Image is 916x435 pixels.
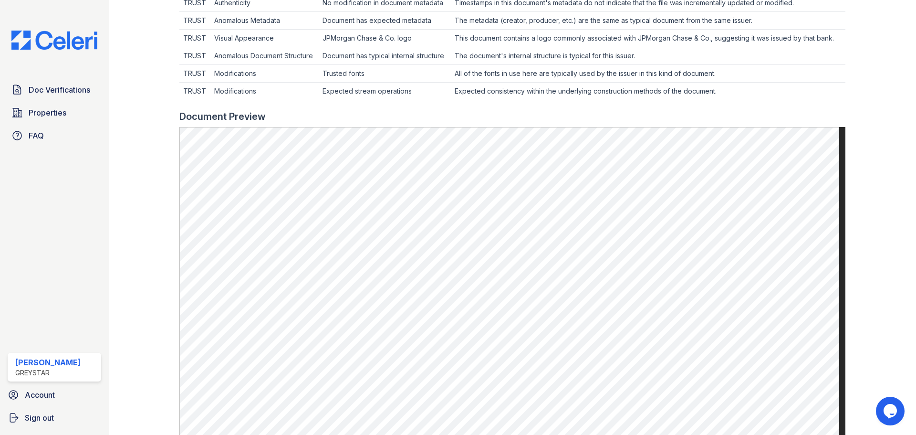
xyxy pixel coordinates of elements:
span: Doc Verifications [29,84,90,95]
td: Anomalous Document Structure [210,47,319,65]
a: Sign out [4,408,105,427]
div: Greystar [15,368,81,378]
a: Doc Verifications [8,80,101,99]
td: All of the fonts in use here are typically used by the issuer in this kind of document. [451,65,845,83]
td: Trusted fonts [319,65,450,83]
td: TRUST [179,65,210,83]
td: Modifications [210,83,319,100]
td: TRUST [179,12,210,30]
img: CE_Logo_Blue-a8612792a0a2168367f1c8372b55b34899dd931a85d93a1a3d3e32e68fde9ad4.png [4,31,105,50]
td: Visual Appearance [210,30,319,47]
td: The metadata (creator, producer, etc.) are the same as typical document from the same issuer. [451,12,845,30]
span: Account [25,389,55,401]
div: [PERSON_NAME] [15,357,81,368]
td: The document's internal structure is typical for this issuer. [451,47,845,65]
iframe: chat widget [876,397,906,425]
td: This document contains a logo commonly associated with JPMorgan Chase & Co., suggesting it was is... [451,30,845,47]
div: Document Preview [179,110,266,123]
td: Document has typical internal structure [319,47,450,65]
td: TRUST [179,47,210,65]
td: Document has expected metadata [319,12,450,30]
a: FAQ [8,126,101,145]
td: Anomalous Metadata [210,12,319,30]
td: Modifications [210,65,319,83]
td: TRUST [179,83,210,100]
td: Expected stream operations [319,83,450,100]
td: JPMorgan Chase & Co. logo [319,30,450,47]
td: TRUST [179,30,210,47]
a: Properties [8,103,101,122]
a: Account [4,385,105,404]
td: Expected consistency within the underlying construction methods of the document. [451,83,845,100]
span: Sign out [25,412,54,424]
span: Properties [29,107,66,118]
span: FAQ [29,130,44,141]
